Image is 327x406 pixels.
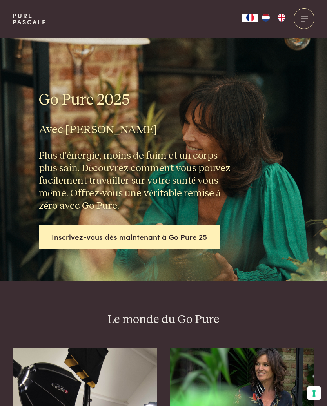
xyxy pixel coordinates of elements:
a: FR [242,14,258,22]
aside: Language selected: Français [242,14,289,22]
h2: Le monde du Go Pure [13,312,314,327]
a: Inscrivez-vous dès maintenant à Go Pure 25 [39,225,220,249]
a: EN [274,14,289,22]
a: NL [258,14,274,22]
h3: Plus d'énergie, moins de faim et un corps plus sain. Découvrez comment vous pouvez facilement tra... [39,150,236,212]
a: PurePascale [13,13,47,25]
h2: Avec [PERSON_NAME] [39,123,236,137]
button: Vos préférences en matière de consentement pour les technologies de suivi [307,386,321,400]
div: Language [242,14,258,22]
h1: Go Pure 2025 [39,91,236,110]
ul: Language list [258,14,289,22]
